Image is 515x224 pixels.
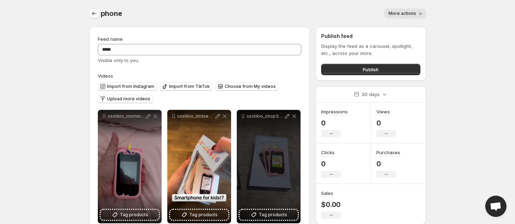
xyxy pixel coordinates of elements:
button: Publish [321,64,420,75]
button: Import from Instagram [98,82,157,91]
button: Tag products [101,210,159,220]
p: 0 [321,119,348,127]
span: Upload more videos [107,96,150,102]
button: Tag products [170,210,228,220]
div: ssstikio_mommylisa00_1753458125901Tag products [98,110,162,223]
span: Choose from My videos [225,84,276,89]
h3: Sales [321,190,333,197]
p: 0 [321,159,341,168]
h3: Views [376,108,390,115]
button: Tag products [240,210,298,220]
span: More actions [388,11,416,16]
p: ssstikio_mommylisa00_1753458125901 [108,113,145,119]
div: ssstikio_lindseya495_1753458089949Tag products [167,110,231,223]
p: 0 [376,119,396,127]
h2: Publish feed [321,33,420,40]
button: Import from TikTok [160,82,213,91]
span: Tag products [259,211,287,218]
p: ssstikio_lindseya495_1753458089949 [177,113,214,119]
p: 0 [376,159,400,168]
span: Import from Instagram [107,84,154,89]
h3: Purchases [376,149,400,156]
p: 30 days [362,91,380,98]
button: Settings [89,9,99,18]
p: Display the feed as a carousel, spotlight, etc., across your store. [321,43,420,57]
button: Choose from My videos [215,82,279,91]
div: ssstikio_shop365247_1753457971130Tag products [237,110,301,223]
h3: Impressions [321,108,348,115]
h3: Clicks [321,149,335,156]
span: Import from TikTok [169,84,210,89]
span: phone [101,9,122,18]
button: Upload more videos [98,95,153,103]
span: Tag products [189,211,218,218]
span: Videos [98,73,113,79]
span: Tag products [120,211,148,218]
button: More actions [384,9,426,18]
p: ssstikio_shop365247_1753457971130 [247,113,284,119]
span: Visible only to you. [98,57,139,63]
p: $0.00 [321,200,341,209]
a: Open chat [485,196,506,217]
span: Publish [363,66,379,73]
span: Feed name [98,36,123,42]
